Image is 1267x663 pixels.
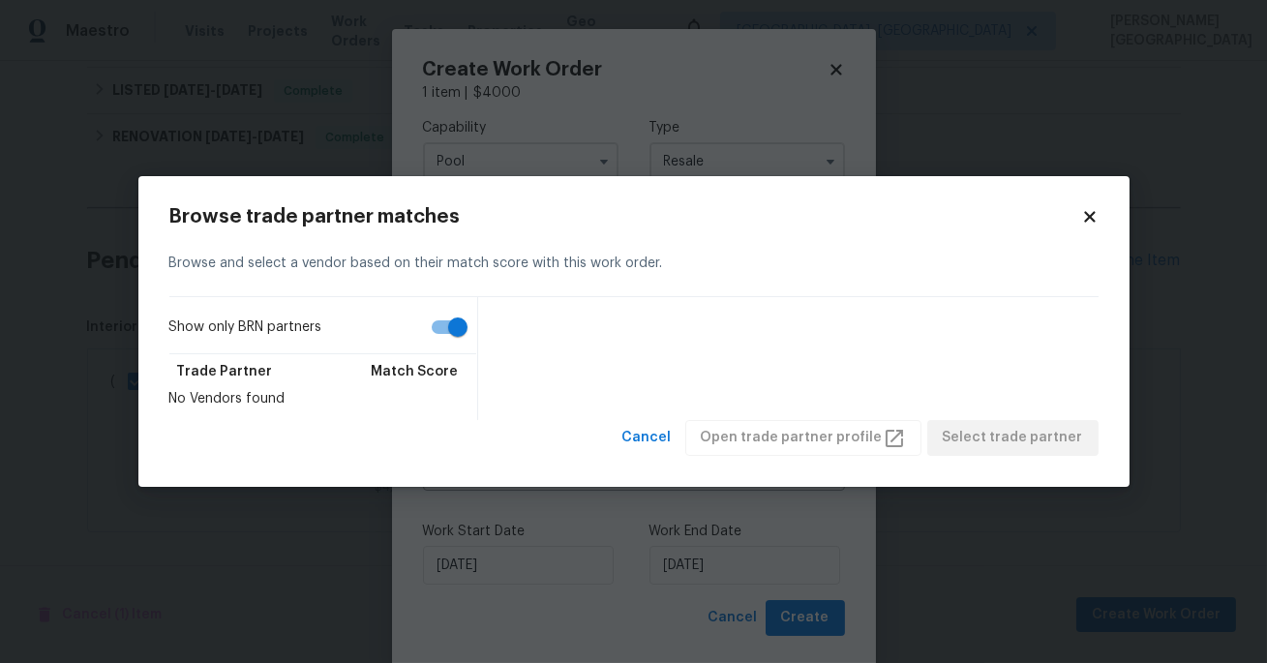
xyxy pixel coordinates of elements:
[622,426,672,450] span: Cancel
[169,317,322,338] span: Show only BRN partners
[371,362,458,381] span: Match Score
[169,389,467,408] div: No Vendors found
[615,420,679,456] button: Cancel
[169,230,1099,297] div: Browse and select a vendor based on their match score with this work order.
[169,207,1081,226] h2: Browse trade partner matches
[177,362,273,381] span: Trade Partner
